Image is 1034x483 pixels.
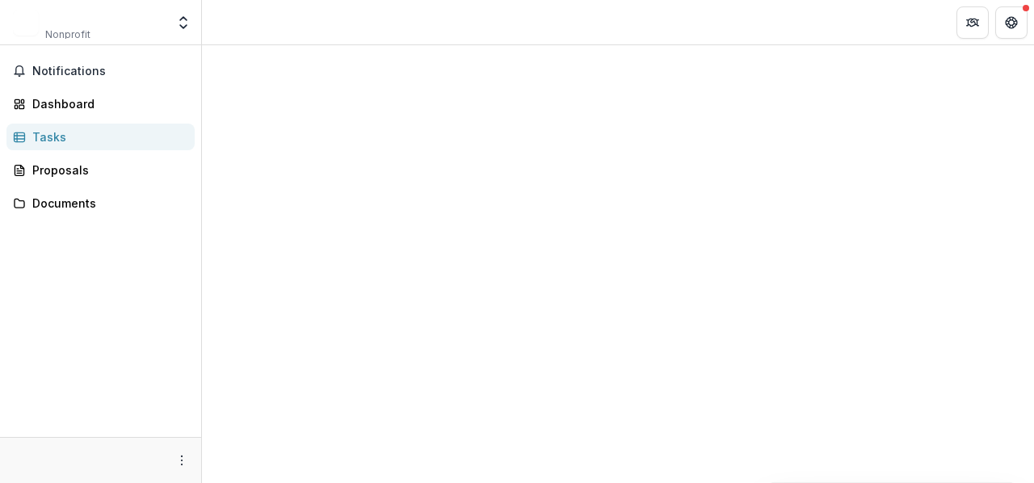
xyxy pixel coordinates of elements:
[6,124,195,150] a: Tasks
[956,6,989,39] button: Partners
[32,128,182,145] div: Tasks
[45,27,90,42] span: Nonprofit
[32,95,182,112] div: Dashboard
[995,6,1028,39] button: Get Help
[172,6,195,39] button: Open entity switcher
[32,162,182,178] div: Proposals
[32,65,188,78] span: Notifications
[32,195,182,212] div: Documents
[6,190,195,216] a: Documents
[6,157,195,183] a: Proposals
[6,90,195,117] a: Dashboard
[172,451,191,470] button: More
[6,58,195,84] button: Notifications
